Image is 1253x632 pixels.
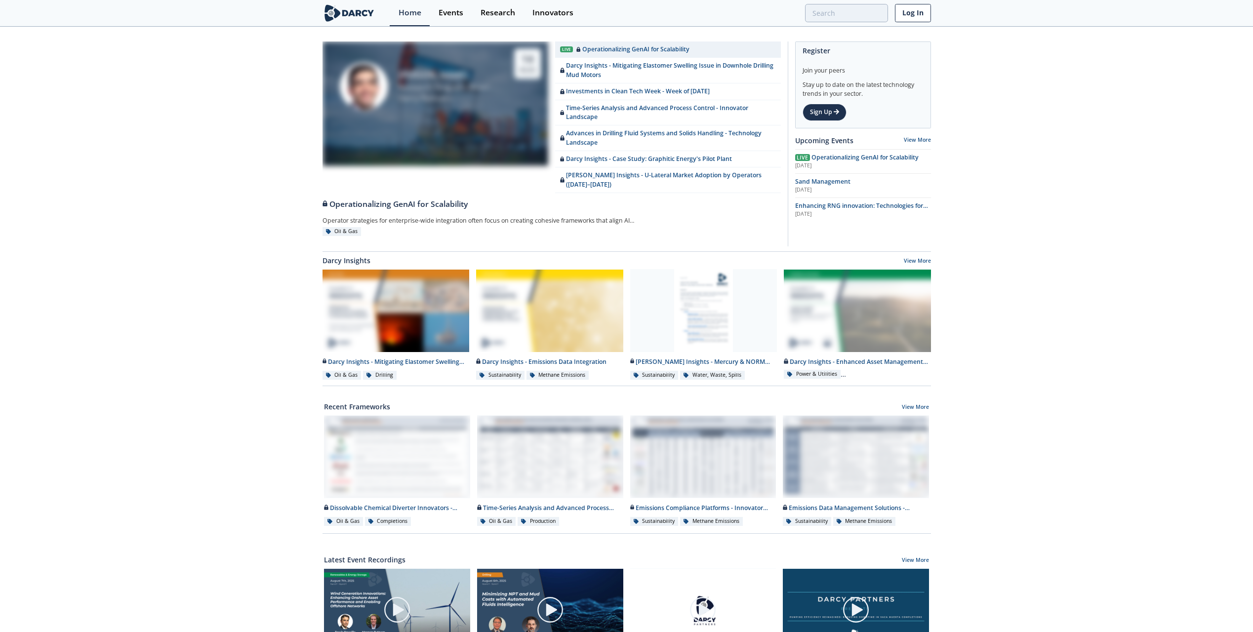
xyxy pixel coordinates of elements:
a: Time-Series Analysis and Advanced Process Control - Innovator Landscape preview Time-Series Analy... [474,415,627,526]
div: [DATE] [795,210,931,218]
div: Oil & Gas [323,227,362,236]
a: Log In [895,4,931,22]
a: Time-Series Analysis and Advanced Process Control - Innovator Landscape [555,100,781,126]
div: Operator strategies for enterprise-wide integration often focus on creating cohesive frameworks t... [323,213,654,227]
div: Darcy Partners [399,93,497,105]
a: Sign Up [803,104,847,120]
a: View More [904,257,931,266]
a: View More [902,556,929,565]
div: Operationalizing GenAI for Scalability [323,198,781,210]
span: Sand Management [795,177,850,186]
div: Emissions Compliance Platforms - Innovator Comparison [630,504,776,513]
a: Dissolvable Chemical Diverter Innovators - Innovator Landscape preview Dissolvable Chemical Diver... [321,415,474,526]
div: Methane Emissions [680,517,743,526]
a: View More [902,403,929,412]
div: Methane Emissions [526,371,589,380]
div: Time-Series Analysis and Advanced Process Control - Innovator Landscape [477,504,623,513]
div: Register [803,42,924,59]
div: Emissions Data Management Solutions - Technology Landscape [783,504,929,513]
a: Emissions Compliance Platforms - Innovator Comparison preview Emissions Compliance Platforms - In... [627,415,780,526]
div: [PERSON_NAME] Insights - Mercury & NORM Detection and [MEDICAL_DATA] [630,357,777,366]
div: Drilling [363,371,397,380]
a: Live Operationalizing GenAI for Scalability [DATE] [795,153,931,170]
div: Home [399,9,421,17]
div: Oil & Gas [323,371,362,380]
div: Innovators [532,9,573,17]
div: Darcy Insights - Emissions Data Integration [476,357,623,366]
div: Methane Emissions [833,517,896,526]
a: Advances in Drilling Fluid Systems and Solids Handling - Technology Landscape [555,125,781,151]
span: Enhancing RNG innovation: Technologies for Sustainable Energy [795,201,928,219]
a: Darcy Insights - Case Study: Graphitic Energy's Pilot Plant [555,151,781,167]
a: Operationalizing GenAI for Scalability [323,193,781,210]
div: Water, Waste, Spills [680,371,745,380]
a: Darcy Insights - Enhanced Asset Management (O&M) for Onshore Wind Farms preview Darcy Insights - ... [780,269,934,380]
div: Oil & Gas [477,517,516,526]
div: Research Program Director - O&G / Sustainability [399,81,497,93]
div: Stay up to date on the latest technology trends in your sector. [803,75,924,98]
input: Advanced Search [805,4,888,22]
a: View More [904,136,931,143]
div: Sustainability [630,517,679,526]
div: Sustainability [630,371,679,380]
img: logo-wide.svg [323,4,376,22]
div: Darcy Insights - Enhanced Asset Management (O&M) for Onshore Wind Farms [784,357,931,366]
div: [DATE] [795,186,931,194]
img: play-chapters-gray.svg [842,596,870,624]
img: Sami Sultan [340,62,388,111]
div: Production [518,517,559,526]
div: Dissolvable Chemical Diverter Innovators - Innovator Landscape [324,504,470,513]
div: Research [481,9,515,17]
div: Live [560,46,573,53]
span: Live [795,154,810,161]
a: Darcy Insights - Mercury & NORM Detection and Decontamination preview [PERSON_NAME] Insights - Me... [627,269,781,380]
a: [PERSON_NAME] Insights - U-Lateral Market Adoption by Operators ([DATE]–[DATE]) [555,167,781,193]
a: Upcoming Events [795,135,853,146]
a: Recent Frameworks [324,401,390,412]
a: Darcy Insights - Mitigating Elastomer Swelling Issue in Downhole Drilling Mud Motors preview Darc... [319,269,473,380]
a: Latest Event Recordings [324,554,405,565]
div: Sustainability [476,371,525,380]
a: Emissions Data Management Solutions - Technology Landscape preview Emissions Data Management Solu... [779,415,932,526]
div: [PERSON_NAME] [399,68,497,81]
div: Darcy Insights - Mitigating Elastomer Swelling Issue in Downhole Drilling Mud Motors [323,357,470,366]
a: Darcy Insights - Emissions Data Integration preview Darcy Insights - Emissions Data Integration S... [473,269,627,380]
div: [DATE] [795,162,931,170]
div: Events [439,9,463,17]
div: Oil & Gas [324,517,363,526]
div: Aug [520,65,535,75]
div: 14 [520,52,535,65]
a: Darcy Insights - Mitigating Elastomer Swelling Issue in Downhole Drilling Mud Motors [555,58,781,83]
span: Operationalizing GenAI for Scalability [811,153,919,161]
img: play-chapters-gray.svg [689,596,717,624]
a: Sand Management [DATE] [795,177,931,194]
div: Power & Utilities [784,370,841,379]
a: Darcy Insights [323,255,370,266]
a: Enhancing RNG innovation: Technologies for Sustainable Energy [DATE] [795,201,931,218]
div: Sustainability [783,517,831,526]
div: Join your peers [803,59,924,75]
div: Completions [365,517,411,526]
img: play-chapters-gray.svg [383,596,411,624]
img: play-chapters-gray.svg [536,596,564,624]
div: Operationalizing GenAI for Scalability [576,45,689,54]
a: Sami Sultan [PERSON_NAME] Research Program Director - O&G / Sustainability Darcy Partners 14 Aug [323,41,548,193]
a: Investments in Clean Tech Week - Week of [DATE] [555,83,781,100]
a: Live Operationalizing GenAI for Scalability [555,41,781,58]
